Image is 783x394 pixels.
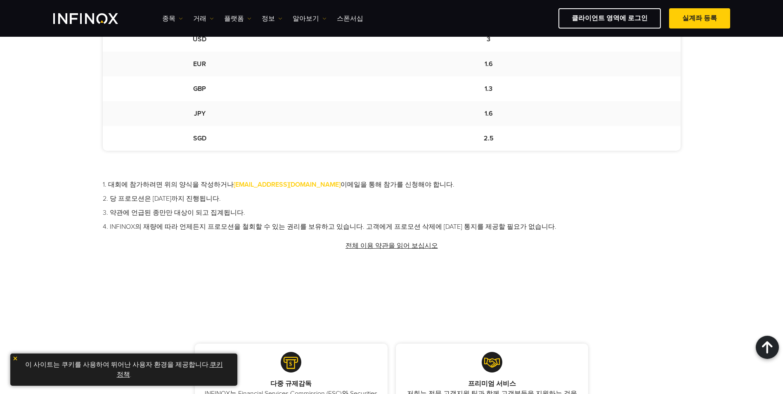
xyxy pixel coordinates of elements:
[558,8,661,28] a: 클라이언트 영역에 로그인
[193,14,214,24] a: 거래
[103,52,297,76] td: EUR
[103,194,681,204] li: 2. 당 프로모션은 [DATE]까지 진행됩니다.
[297,27,680,52] td: 3
[224,14,251,24] a: 플랫폼
[468,380,516,388] strong: 프리미엄 서비스
[669,8,730,28] a: 실계좌 등록
[262,14,282,24] a: 정보
[12,356,18,361] img: yellow close icon
[103,222,681,232] li: 4. INFINOX의 재량에 따라 언제든지 프로모션을 철회할 수 있는 권리를 보유하고 있습니다. 고객에게 프로모션 삭제에 [DATE] 통지를 제공할 필요가 없습니다.
[345,236,439,256] a: 전체 이용 약관을 읽어 보십시오
[162,14,183,24] a: 종목
[270,380,312,388] strong: 다중 규제감독
[297,126,680,151] td: 2.5
[103,180,681,190] li: 1. 대회에 참가하려면 위의 양식을 작성하거나 이메일을 통해 참가를 신청해야 합니다.
[103,208,681,218] li: 3. 약관에 언급된 종만만 대상이 되고 집계됩니다.
[297,101,680,126] td: 1.6
[103,76,297,101] td: GBP
[14,358,233,382] p: 이 사이트는 쿠키를 사용하여 뛰어난 사용자 환경을 제공합니다. .
[297,76,680,101] td: 1.3
[297,52,680,76] td: 1.6
[53,13,137,24] a: INFINOX Logo
[293,14,326,24] a: 알아보기
[234,180,341,189] a: [EMAIL_ADDRESS][DOMAIN_NAME]
[103,126,297,151] td: SGD
[337,14,363,24] a: 스폰서십
[103,27,297,52] td: USD
[103,101,297,126] td: JPY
